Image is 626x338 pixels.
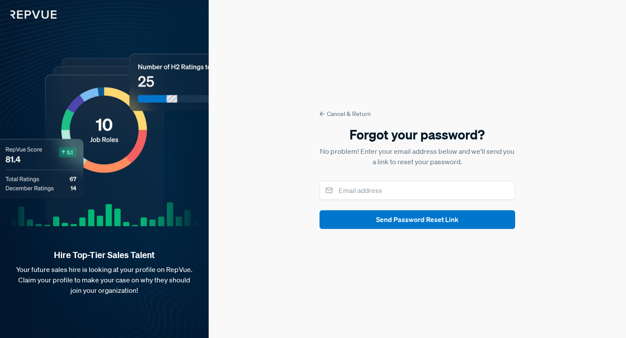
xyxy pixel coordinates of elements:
h5: Forgot your password? [320,126,515,144]
button: Send Password Reset Link [320,210,515,229]
a: Cancel & Return [320,109,515,119]
input: Email address [320,181,515,200]
p: No problem! Enter your email address below and we'll send you a link to reset your password. [320,146,515,167]
p: Your future sales hire is looking at your profile on RepVue. Claim your profile to make your case... [14,264,195,295]
strong: Hire Top-Tier Sales Talent [14,249,195,261]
